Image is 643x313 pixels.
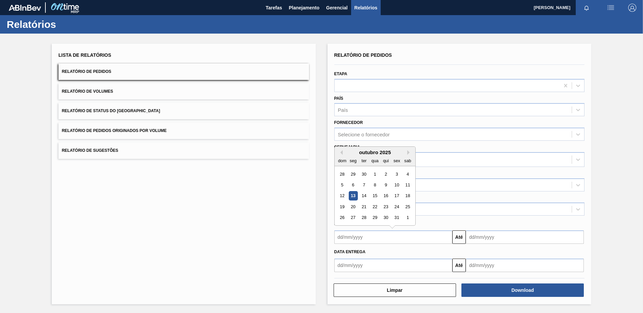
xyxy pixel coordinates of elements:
[392,202,401,211] div: Choose sexta-feira, 24 de outubro de 2025
[359,180,368,189] div: Choose terça-feira, 7 de outubro de 2025
[381,202,390,211] div: Choose quinta-feira, 23 de outubro de 2025
[62,108,160,113] span: Relatório de Status do [GEOGRAPHIC_DATA]
[381,156,390,165] div: qui
[392,170,401,179] div: Choose sexta-feira, 3 de outubro de 2025
[359,170,368,179] div: Choose terça-feira, 30 de setembro de 2025
[370,191,379,200] div: Choose quarta-feira, 15 de outubro de 2025
[452,230,466,244] button: Até
[338,213,347,222] div: Choose domingo, 26 de outubro de 2025
[403,170,412,179] div: Choose sábado, 4 de outubro de 2025
[59,52,111,58] span: Lista de Relatórios
[334,250,366,254] span: Data Entrega
[370,202,379,211] div: Choose quarta-feira, 22 de outubro de 2025
[403,202,412,211] div: Choose sábado, 25 de outubro de 2025
[335,149,415,155] div: outubro 2025
[334,259,452,272] input: dd/mm/yyyy
[354,4,377,12] span: Relatórios
[338,150,343,155] button: Previous Month
[403,180,412,189] div: Choose sábado, 11 de outubro de 2025
[326,4,348,12] span: Gerencial
[334,283,456,297] button: Limpar
[59,123,309,139] button: Relatório de Pedidos Originados por Volume
[337,169,413,223] div: month 2025-10
[334,145,360,149] label: Cervejaria
[461,283,584,297] button: Download
[392,213,401,222] div: Choose sexta-feira, 31 de outubro de 2025
[370,180,379,189] div: Choose quarta-feira, 8 de outubro de 2025
[62,128,167,133] span: Relatório de Pedidos Originados por Volume
[370,213,379,222] div: Choose quarta-feira, 29 de outubro de 2025
[381,191,390,200] div: Choose quinta-feira, 16 de outubro de 2025
[628,4,636,12] img: Logout
[607,4,615,12] img: userActions
[576,3,597,12] button: Notificações
[338,202,347,211] div: Choose domingo, 19 de outubro de 2025
[334,120,363,125] label: Fornecedor
[338,191,347,200] div: Choose domingo, 12 de outubro de 2025
[403,156,412,165] div: sab
[381,170,390,179] div: Choose quinta-feira, 2 de outubro de 2025
[392,180,401,189] div: Choose sexta-feira, 10 de outubro de 2025
[62,89,113,94] span: Relatório de Volumes
[407,150,412,155] button: Next Month
[334,230,452,244] input: dd/mm/yyyy
[466,259,584,272] input: dd/mm/yyyy
[338,170,347,179] div: Choose domingo, 28 de setembro de 2025
[348,180,357,189] div: Choose segunda-feira, 6 de outubro de 2025
[403,213,412,222] div: Choose sábado, 1 de novembro de 2025
[381,180,390,189] div: Choose quinta-feira, 9 de outubro de 2025
[392,156,401,165] div: sex
[348,213,357,222] div: Choose segunda-feira, 27 de outubro de 2025
[348,202,357,211] div: Choose segunda-feira, 20 de outubro de 2025
[392,191,401,200] div: Choose sexta-feira, 17 de outubro de 2025
[266,4,282,12] span: Tarefas
[338,156,347,165] div: dom
[9,5,41,11] img: TNhmsLtSVTkK8tSr43FrP2fwEKptu5GPRR3wAAAABJRU5ErkJggg==
[348,170,357,179] div: Choose segunda-feira, 29 de setembro de 2025
[59,83,309,100] button: Relatório de Volumes
[348,191,357,200] div: Choose segunda-feira, 13 de outubro de 2025
[338,180,347,189] div: Choose domingo, 5 de outubro de 2025
[62,148,118,153] span: Relatório de Sugestões
[62,69,111,74] span: Relatório de Pedidos
[7,20,126,28] h1: Relatórios
[334,72,347,76] label: Etapa
[466,230,584,244] input: dd/mm/yyyy
[334,96,343,101] label: País
[370,156,379,165] div: qua
[348,156,357,165] div: seg
[289,4,319,12] span: Planejamento
[334,52,392,58] span: Relatório de Pedidos
[338,107,348,113] div: País
[59,142,309,159] button: Relatório de Sugestões
[59,103,309,119] button: Relatório de Status do [GEOGRAPHIC_DATA]
[359,213,368,222] div: Choose terça-feira, 28 de outubro de 2025
[359,156,368,165] div: ter
[370,170,379,179] div: Choose quarta-feira, 1 de outubro de 2025
[403,191,412,200] div: Choose sábado, 18 de outubro de 2025
[338,132,390,137] div: Selecione o fornecedor
[359,202,368,211] div: Choose terça-feira, 21 de outubro de 2025
[381,213,390,222] div: Choose quinta-feira, 30 de outubro de 2025
[452,259,466,272] button: Até
[59,63,309,80] button: Relatório de Pedidos
[359,191,368,200] div: Choose terça-feira, 14 de outubro de 2025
